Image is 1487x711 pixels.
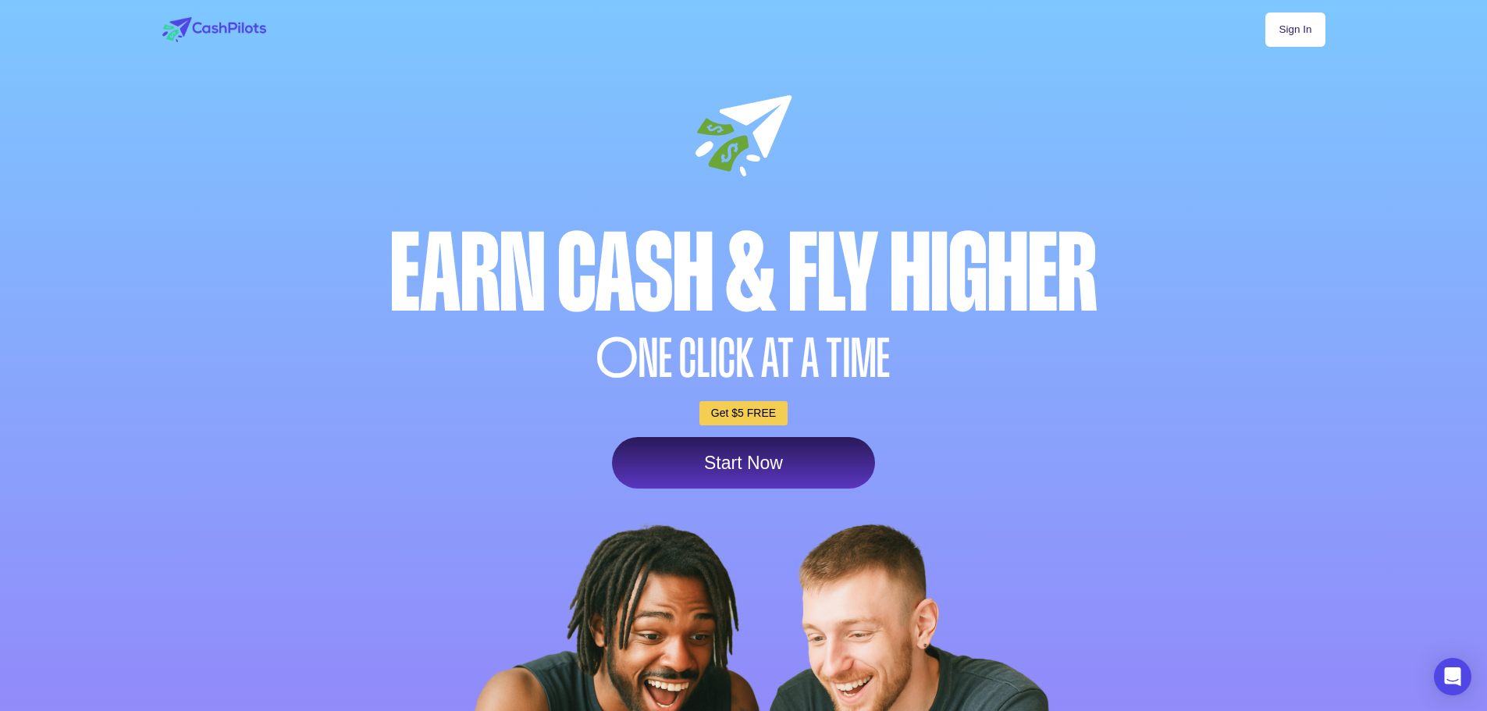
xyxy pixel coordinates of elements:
img: logo [162,17,266,42]
div: Open Intercom Messenger [1434,658,1471,695]
a: Get $5 FREE [699,401,788,425]
span: O [596,332,639,386]
div: NE CLICK AT A TIME [158,332,1329,386]
a: Sign In [1265,12,1325,47]
div: Earn Cash & Fly higher [158,219,1329,328]
a: Start Now [612,437,875,489]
